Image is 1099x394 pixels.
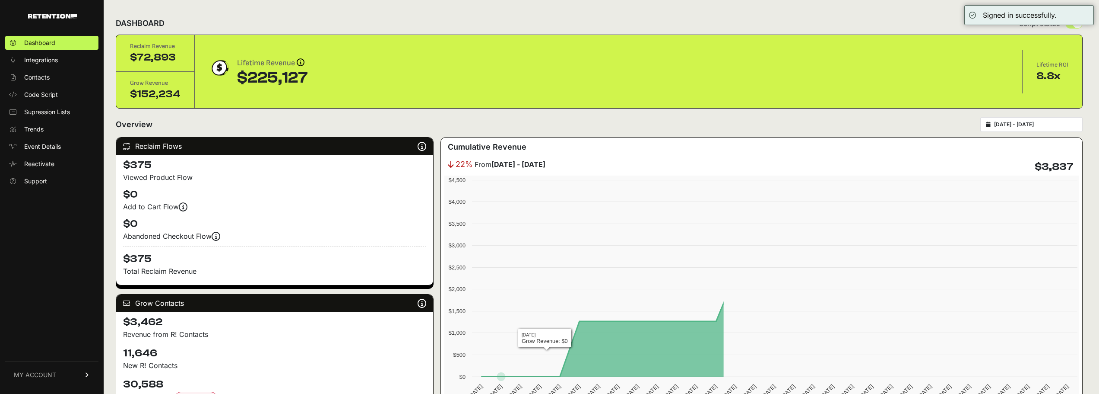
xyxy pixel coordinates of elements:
div: 8.8x [1036,69,1068,83]
div: Abandoned Checkout Flow [123,231,426,241]
p: New R! Contacts [123,360,426,371]
text: $500 [453,352,465,358]
span: Support [24,177,47,186]
a: Event Details [5,140,98,154]
text: $4,500 [449,177,466,183]
span: From [475,159,545,170]
img: dollar-coin-05c43ed7efb7bc0c12610022525b4bbbb207c7efeef5aecc26f025e68dcafac9.png [209,57,230,79]
a: Supression Lists [5,105,98,119]
a: MY ACCOUNT [5,362,98,388]
div: Reclaim Flows [116,138,433,155]
p: Total Reclaim Revenue [123,266,426,276]
a: Support [5,174,98,188]
h4: $0 [123,188,426,202]
h4: 11,646 [123,346,426,360]
div: Lifetime Revenue [237,57,308,69]
h2: DASHBOARD [116,17,165,29]
a: Trends [5,122,98,136]
h4: $3,462 [123,315,426,329]
span: Dashboard [24,38,55,47]
div: $72,893 [130,51,181,64]
div: Grow Contacts [116,295,433,312]
strong: [DATE] - [DATE] [491,160,545,169]
p: Revenue from R! Contacts [123,329,426,340]
h4: $375 [123,158,426,172]
div: Viewed Product Flow [123,172,426,183]
div: $152,234 [130,87,181,101]
div: Lifetime ROI [1036,61,1068,69]
div: Grow Revenue [130,79,181,87]
span: Supression Lists [24,108,70,116]
a: Reactivate [5,157,98,171]
span: 22% [456,158,473,170]
a: Code Script [5,88,98,102]
div: Reclaim Revenue [130,42,181,51]
text: $3,500 [449,221,466,227]
span: Code Script [24,90,58,99]
div: $225,127 [237,69,308,86]
span: Event Details [24,142,61,151]
h4: $375 [123,247,426,266]
span: Integrations [24,56,58,64]
span: Contacts [24,73,50,82]
h4: $0 [123,217,426,231]
text: $0 [459,374,465,380]
span: Trends [24,125,44,134]
span: Reactivate [24,160,54,168]
text: $2,000 [449,286,466,292]
a: Contacts [5,70,98,84]
div: Signed in successfully. [983,10,1057,20]
h4: $3,837 [1035,160,1074,174]
h2: Overview [116,119,152,131]
a: Dashboard [5,36,98,50]
span: MY ACCOUNT [14,371,56,379]
div: Add to Cart Flow [123,202,426,212]
text: $2,500 [449,264,466,271]
text: $3,000 [449,242,466,249]
text: $4,000 [449,199,466,205]
text: $1,500 [449,308,466,314]
h3: Cumulative Revenue [448,141,526,153]
h4: 30,588 [123,378,426,391]
img: Retention.com [28,14,77,19]
text: $1,000 [449,330,466,336]
a: Integrations [5,53,98,67]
